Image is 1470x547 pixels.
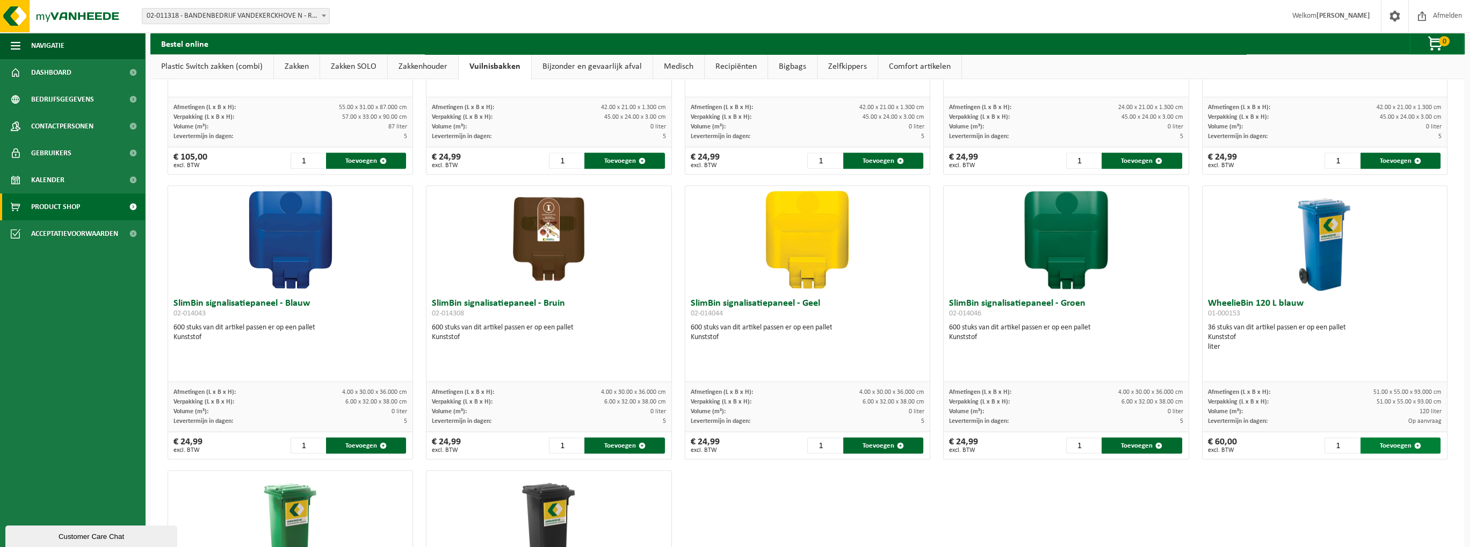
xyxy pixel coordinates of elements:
span: excl. BTW [949,162,978,169]
input: 1 [1066,153,1100,169]
span: Volume (m³): [173,124,208,130]
span: excl. BTW [1208,162,1237,169]
input: 1 [291,153,325,169]
span: excl. BTW [1208,447,1237,454]
span: Kalender [31,167,64,193]
span: Levertermijn in dagen: [173,418,233,424]
div: Kunststof [949,333,1183,342]
span: 02-014046 [949,310,981,318]
span: 0 liter [1168,124,1183,130]
span: Afmetingen (L x B x H): [1208,104,1270,111]
span: excl. BTW [173,447,202,454]
div: € 60,00 [1208,437,1237,454]
span: 0 liter [650,124,666,130]
a: Recipiënten [705,54,767,79]
span: Volume (m³): [949,408,984,415]
span: 02-014044 [691,310,723,318]
span: 0 [1439,36,1450,46]
input: 1 [807,153,842,169]
input: 1 [549,437,583,454]
span: Levertermijn in dagen: [691,418,750,424]
span: excl. BTW [432,447,461,454]
span: Bedrijfsgegevens [31,86,94,113]
span: Volume (m³): [691,124,726,130]
h3: SlimBin signalisatiepaneel - Geel [691,299,924,320]
span: 02-014308 [432,310,464,318]
div: Kunststof [432,333,665,342]
button: Toevoegen [1360,437,1440,454]
span: excl. BTW [691,162,720,169]
span: Volume (m³): [432,124,467,130]
span: Verpakking (L x B x H): [949,399,1010,405]
a: Zakken SOLO [320,54,387,79]
span: 5 [921,418,924,424]
span: 55.00 x 31.00 x 87.000 cm [339,104,407,111]
span: 6.00 x 32.00 x 38.00 cm [863,399,924,405]
span: excl. BTW [173,162,207,169]
span: Product Shop [31,193,80,220]
span: Contactpersonen [31,113,93,140]
span: Afmetingen (L x B x H): [949,104,1011,111]
span: Afmetingen (L x B x H): [432,104,494,111]
img: 02-014308 [495,186,603,293]
div: Kunststof [691,333,924,342]
button: Toevoegen [584,153,664,169]
a: Plastic Switch zakken (combi) [150,54,273,79]
span: 6.00 x 32.00 x 38.00 cm [345,399,407,405]
span: Levertermijn in dagen: [1208,418,1268,424]
span: Afmetingen (L x B x H): [173,389,236,395]
span: Verpakking (L x B x H): [173,399,234,405]
span: 57.00 x 33.00 x 90.00 cm [342,114,407,120]
h3: SlimBin signalisatiepaneel - Bruin [432,299,665,320]
span: Volume (m³): [432,408,467,415]
div: € 24,99 [173,437,202,454]
iframe: chat widget [5,523,179,547]
span: 51.00 x 55.00 x 93.00 cm [1377,399,1442,405]
span: Gebruikers [31,140,71,167]
span: Dashboard [31,59,71,86]
button: Toevoegen [843,437,923,454]
span: Verpakking (L x B x H): [691,399,751,405]
span: Verpakking (L x B x H): [691,114,751,120]
span: Afmetingen (L x B x H): [432,389,494,395]
h3: SlimBin signalisatiepaneel - Groen [949,299,1183,320]
span: Volume (m³): [1208,408,1243,415]
div: 600 stuks van dit artikel passen er op een pallet [949,323,1183,342]
span: 5 [1180,418,1183,424]
div: € 24,99 [691,153,720,169]
div: € 24,99 [432,153,461,169]
button: Toevoegen [584,437,664,454]
span: Acceptatievoorwaarden [31,220,118,247]
button: Toevoegen [1360,153,1440,169]
a: Zelfkippers [817,54,878,79]
span: 0 liter [909,408,924,415]
button: Toevoegen [326,437,406,454]
div: € 24,99 [1208,153,1237,169]
span: 02-011318 - BANDENBEDRIJF VANDEKERCKHOVE N - REKKEM [142,9,329,24]
span: Volume (m³): [949,124,984,130]
span: 24.00 x 21.00 x 1.300 cm [1118,104,1183,111]
a: Zakkenhouder [388,54,458,79]
span: 6.00 x 32.00 x 38.00 cm [604,399,666,405]
span: excl. BTW [949,447,978,454]
span: 45.00 x 24.00 x 3.00 cm [863,114,924,120]
span: Levertermijn in dagen: [1208,133,1268,140]
span: Levertermijn in dagen: [949,133,1009,140]
span: 45.00 x 24.00 x 3.00 cm [1380,114,1442,120]
span: Afmetingen (L x B x H): [691,389,753,395]
div: 600 stuks van dit artikel passen er op een pallet [432,323,665,342]
span: 4.00 x 30.00 x 36.000 cm [342,389,407,395]
span: 51.00 x 55.00 x 93.000 cm [1373,389,1442,395]
span: 42.00 x 21.00 x 1.300 cm [859,104,924,111]
div: € 24,99 [949,153,978,169]
span: 42.00 x 21.00 x 1.300 cm [601,104,666,111]
div: Kunststof [173,333,407,342]
span: 45.00 x 24.00 x 3.00 cm [1121,114,1183,120]
div: € 105,00 [173,153,207,169]
div: Kunststof [1208,333,1442,342]
a: Zakken [274,54,320,79]
span: Verpakking (L x B x H): [1208,399,1269,405]
span: excl. BTW [432,162,461,169]
span: 42.00 x 21.00 x 1.300 cm [1377,104,1442,111]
